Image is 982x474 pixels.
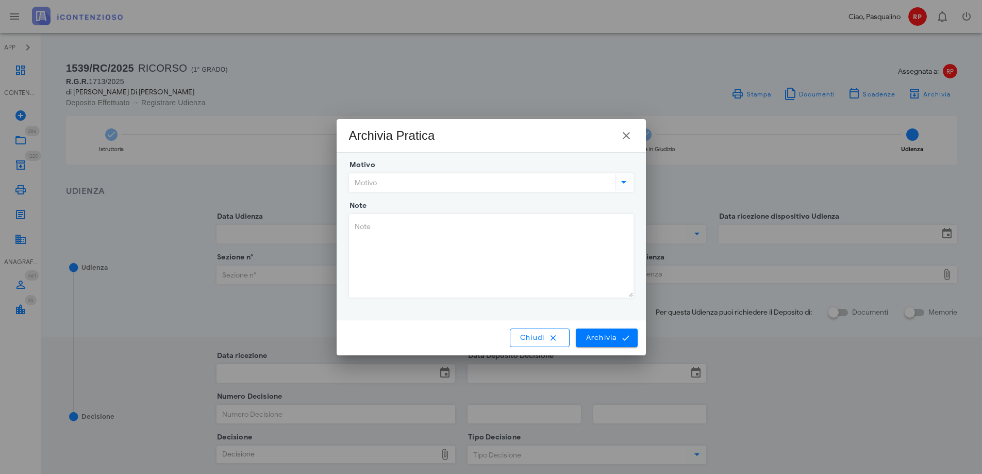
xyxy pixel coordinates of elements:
input: Motivo [349,174,613,191]
span: Chiudi [520,333,560,342]
button: Chiudi [510,329,570,347]
label: Note [346,201,367,211]
span: Archivia [585,333,628,342]
label: Motivo [346,160,375,170]
button: Archivia [576,329,637,347]
div: Archivia Pratica [349,127,435,144]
